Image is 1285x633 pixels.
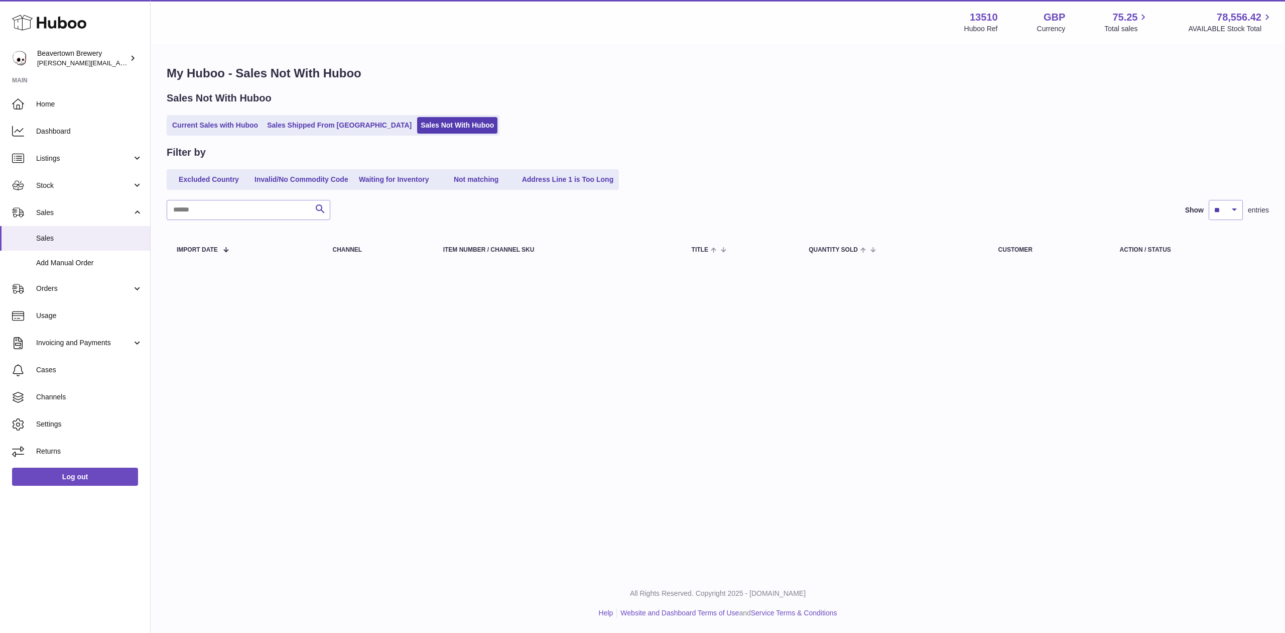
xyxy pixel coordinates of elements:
p: All Rights Reserved. Copyright 2025 - [DOMAIN_NAME] [159,589,1277,598]
span: Add Manual Order [36,258,143,268]
div: Action / Status [1120,247,1259,253]
div: Beavertown Brewery [37,49,127,68]
a: Log out [12,468,138,486]
h2: Filter by [167,146,206,159]
a: Sales Not With Huboo [417,117,497,134]
strong: GBP [1044,11,1065,24]
li: and [617,608,837,618]
span: Listings [36,154,132,163]
div: Channel [332,247,423,253]
a: Waiting for Inventory [354,171,434,188]
span: Invoicing and Payments [36,338,132,348]
a: Sales Shipped From [GEOGRAPHIC_DATA] [264,117,415,134]
div: Customer [998,247,1100,253]
a: Excluded Country [169,171,249,188]
span: Stock [36,181,132,190]
a: 78,556.42 AVAILABLE Stock Total [1188,11,1273,34]
span: Orders [36,284,132,293]
div: Currency [1037,24,1066,34]
span: Dashboard [36,127,143,136]
span: Total sales [1104,24,1149,34]
div: Item Number / Channel SKU [443,247,672,253]
span: Returns [36,447,143,456]
img: Matthew.McCormack@beavertownbrewery.co.uk [12,51,27,66]
span: [PERSON_NAME][EMAIL_ADDRESS][PERSON_NAME][DOMAIN_NAME] [37,59,255,67]
a: Service Terms & Conditions [751,609,837,617]
span: 78,556.42 [1217,11,1261,24]
span: Home [36,99,143,109]
a: Address Line 1 is Too Long [519,171,617,188]
div: Huboo Ref [964,24,998,34]
span: 75.25 [1112,11,1137,24]
span: Settings [36,419,143,429]
span: entries [1248,205,1269,215]
span: Cases [36,365,143,375]
a: Invalid/No Commodity Code [251,171,352,188]
a: Help [599,609,613,617]
label: Show [1185,205,1204,215]
a: Current Sales with Huboo [169,117,262,134]
a: Not matching [436,171,517,188]
span: AVAILABLE Stock Total [1188,24,1273,34]
span: Usage [36,311,143,321]
span: Import date [177,247,218,253]
span: Title [692,247,708,253]
span: Sales [36,208,132,218]
span: Channels [36,392,143,402]
span: Quantity Sold [809,247,858,253]
h2: Sales Not With Huboo [167,91,272,105]
h1: My Huboo - Sales Not With Huboo [167,65,1269,81]
span: Sales [36,234,143,243]
a: 75.25 Total sales [1104,11,1149,34]
a: Website and Dashboard Terms of Use [620,609,739,617]
strong: 13510 [970,11,998,24]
